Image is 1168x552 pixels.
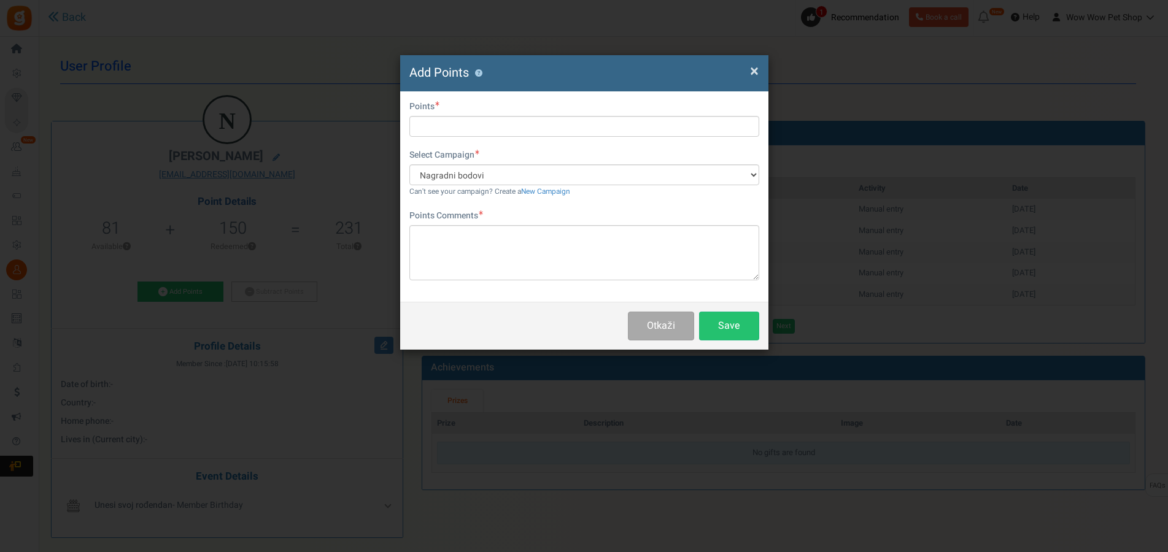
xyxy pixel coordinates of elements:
button: Otkaži [628,312,694,340]
button: ? [475,69,483,77]
a: New Campaign [521,186,570,197]
span: Add Points [409,64,469,82]
label: Points Comments [409,210,483,222]
label: Select Campaign [409,149,479,161]
button: Open LiveChat chat widget [10,5,47,42]
span: × [750,59,759,83]
button: Save [699,312,759,340]
small: Can't see your campaign? Create a [409,186,570,197]
label: Points [409,101,439,113]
